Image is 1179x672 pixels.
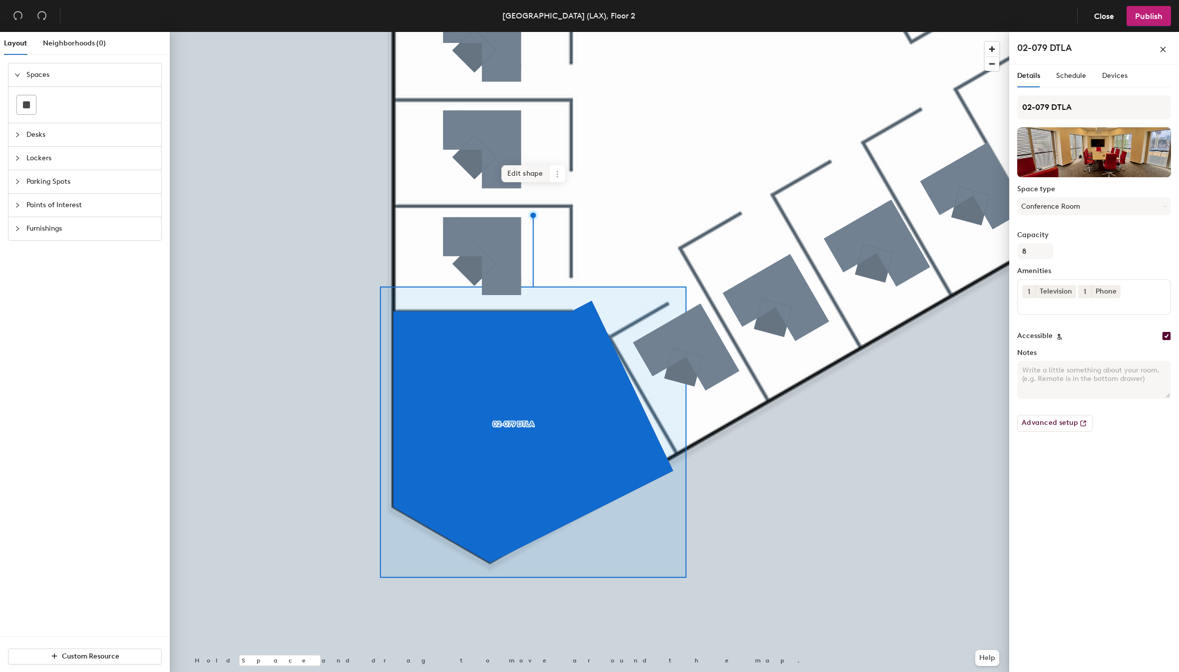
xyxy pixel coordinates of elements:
button: Custom Resource [8,649,162,665]
span: close [1160,46,1167,53]
span: Edit shape [501,165,549,182]
span: collapsed [14,179,20,185]
span: Close [1094,11,1114,21]
h4: 02-079 DTLA [1017,41,1072,54]
button: 1 [1078,285,1091,298]
span: Points of Interest [26,194,155,217]
span: Parking Spots [26,170,155,193]
button: Help [975,650,999,666]
button: 1 [1022,285,1035,298]
span: Desks [26,123,155,146]
button: Advanced setup [1017,415,1093,432]
span: Spaces [26,63,155,86]
span: Custom Resource [62,652,119,661]
button: Redo (⌘ + ⇧ + Z) [32,6,52,26]
button: Conference Room [1017,197,1171,215]
span: expanded [14,72,20,78]
button: Publish [1127,6,1171,26]
label: Capacity [1017,231,1171,239]
div: Phone [1091,285,1121,298]
span: 1 [1028,287,1030,297]
span: collapsed [14,132,20,138]
label: Accessible [1017,332,1053,340]
span: Schedule [1056,71,1086,80]
button: Close [1086,6,1123,26]
span: collapsed [14,202,20,208]
label: Notes [1017,349,1171,357]
span: Furnishings [26,217,155,240]
span: Neighborhoods (0) [43,39,106,47]
span: Publish [1135,11,1163,21]
img: The space named 02-079 DTLA [1017,127,1171,177]
span: collapsed [14,226,20,232]
span: Layout [4,39,27,47]
div: Television [1035,285,1076,298]
div: [GEOGRAPHIC_DATA] (LAX), Floor 2 [502,9,635,22]
span: Lockers [26,147,155,170]
label: Space type [1017,185,1171,193]
span: undo [13,10,23,20]
button: Undo (⌘ + Z) [8,6,28,26]
span: collapsed [14,155,20,161]
span: 1 [1084,287,1086,297]
label: Amenities [1017,267,1171,275]
span: Devices [1102,71,1128,80]
span: Details [1017,71,1040,80]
